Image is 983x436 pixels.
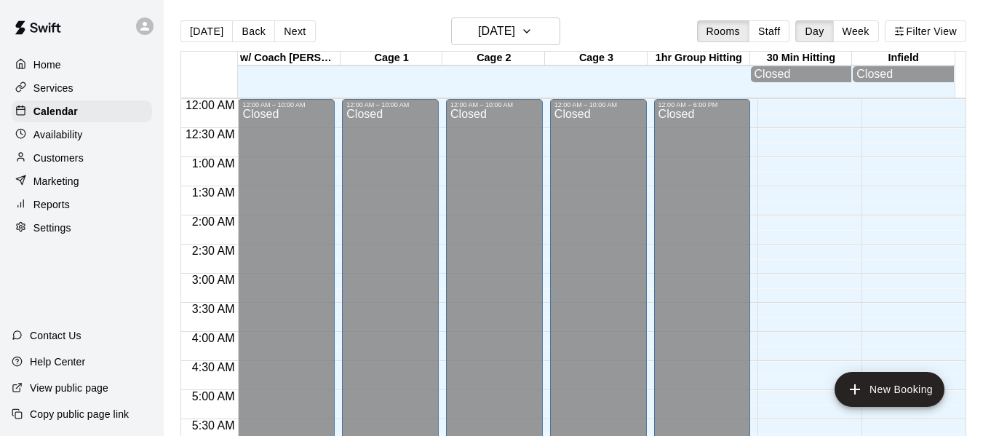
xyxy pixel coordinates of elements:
div: 12:00 AM – 6:00 PM [658,101,747,108]
div: 12:00 AM – 10:00 AM [346,101,434,108]
div: 12:00 AM – 10:00 AM [242,101,330,108]
span: 5:00 AM [188,390,239,403]
p: Home [33,58,61,72]
a: Home [12,54,152,76]
span: 12:00 AM [182,99,239,111]
p: View public page [30,381,108,395]
div: Cage 1 [341,52,443,66]
button: Staff [749,20,790,42]
span: 2:30 AM [188,245,239,257]
p: Availability [33,127,83,142]
a: Settings [12,217,152,239]
span: 1:00 AM [188,157,239,170]
p: Contact Us [30,328,81,343]
div: Cage 3 [545,52,648,66]
a: Customers [12,147,152,169]
span: 3:30 AM [188,303,239,315]
a: Marketing [12,170,152,192]
button: Day [795,20,833,42]
p: Settings [33,221,71,235]
p: Copy public page link [30,407,129,421]
div: 30 Min Hitting [750,52,853,66]
span: 12:30 AM [182,128,239,140]
div: Closed [856,68,950,81]
a: Services [12,77,152,99]
button: add [835,372,944,407]
p: Help Center [30,354,85,369]
div: 12:00 AM – 10:00 AM [554,101,642,108]
div: Closed [755,68,848,81]
div: 1hr Group Hitting [648,52,750,66]
p: Services [33,81,73,95]
p: Reports [33,197,70,212]
a: Calendar [12,100,152,122]
span: 3:00 AM [188,274,239,286]
button: Next [274,20,315,42]
span: 4:30 AM [188,361,239,373]
span: 1:30 AM [188,186,239,199]
a: Reports [12,194,152,215]
span: 2:00 AM [188,215,239,228]
div: Cage 2 [442,52,545,66]
a: Availability [12,124,152,146]
button: Week [833,20,879,42]
div: 12:00 AM – 10:00 AM [450,101,538,108]
button: Filter View [885,20,966,42]
p: Calendar [33,104,78,119]
span: 4:00 AM [188,332,239,344]
p: Customers [33,151,84,165]
div: Infield [852,52,955,66]
div: w/ Coach [PERSON_NAME] [238,52,341,66]
h6: [DATE] [478,21,515,41]
button: Rooms [697,20,749,42]
button: [DATE] [451,17,560,45]
span: 5:30 AM [188,419,239,432]
button: Back [232,20,275,42]
button: [DATE] [180,20,233,42]
p: Marketing [33,174,79,189]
